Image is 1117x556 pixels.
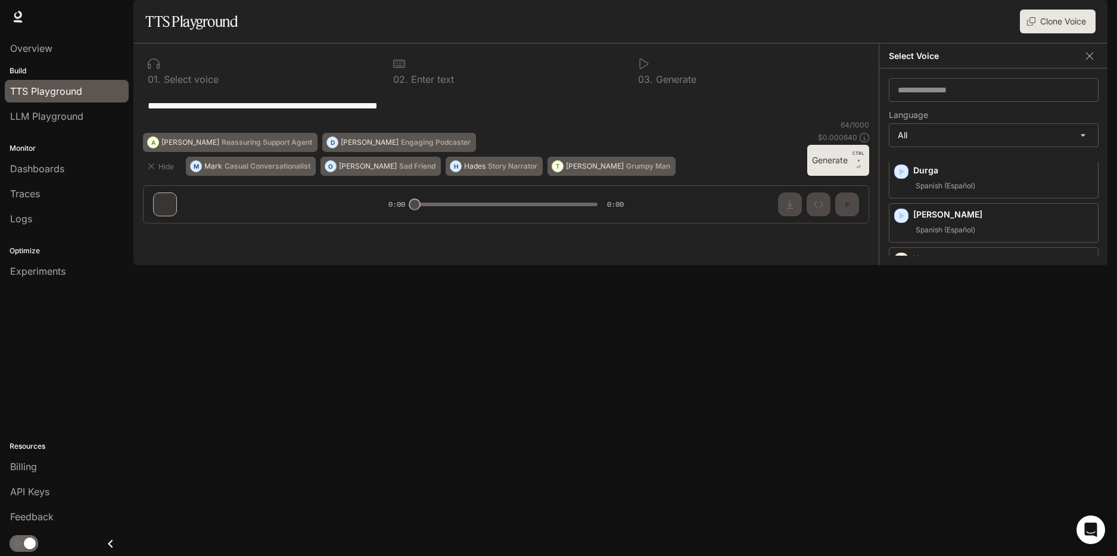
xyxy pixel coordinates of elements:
h1: TTS Playground [145,10,238,33]
p: Language [889,111,928,119]
p: [PERSON_NAME] [913,209,1093,220]
p: [PERSON_NAME] [566,163,624,170]
p: Homeor [913,253,1093,265]
button: A[PERSON_NAME]Reassuring Support Agent [143,133,318,152]
button: Hide [143,157,181,176]
p: Engaging Podcaster [401,139,471,146]
p: [PERSON_NAME] [339,163,397,170]
p: ⏎ [852,150,864,171]
span: Spanish (Español) [913,179,978,193]
button: Clone Voice [1020,10,1096,33]
p: Select voice [161,74,219,84]
button: HHadesStory Narrator [446,157,543,176]
p: CTRL + [852,150,864,164]
button: O[PERSON_NAME]Sad Friend [321,157,441,176]
div: T [552,157,563,176]
div: D [327,133,338,152]
p: Sad Friend [399,163,435,170]
div: A [148,133,158,152]
p: Story Narrator [488,163,537,170]
div: O [325,157,336,176]
p: 0 1 . [148,74,161,84]
div: Open Intercom Messenger [1076,515,1105,544]
p: 64 / 1000 [841,120,869,130]
p: Durga [913,164,1093,176]
button: GenerateCTRL +⏎ [807,145,869,176]
p: Enter text [408,74,454,84]
div: H [450,157,461,176]
span: Spanish (Español) [913,223,978,237]
p: [PERSON_NAME] [341,139,399,146]
button: T[PERSON_NAME]Grumpy Man [547,157,676,176]
p: Casual Conversationalist [225,163,310,170]
p: Reassuring Support Agent [222,139,312,146]
p: 0 3 . [638,74,653,84]
p: [PERSON_NAME] [161,139,219,146]
p: Generate [653,74,696,84]
p: Grumpy Man [626,163,670,170]
p: 0 2 . [393,74,408,84]
p: Hades [464,163,486,170]
button: MMarkCasual Conversationalist [186,157,316,176]
div: M [191,157,201,176]
button: D[PERSON_NAME]Engaging Podcaster [322,133,476,152]
p: $ 0.000640 [818,132,857,142]
div: All [889,124,1098,147]
p: Mark [204,163,222,170]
